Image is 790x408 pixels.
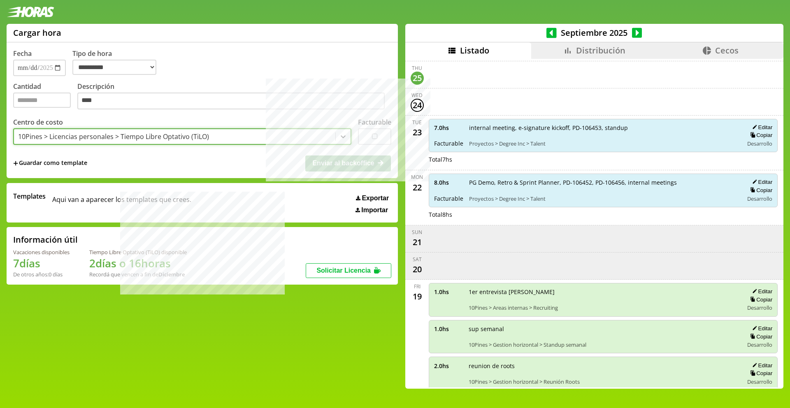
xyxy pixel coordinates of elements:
span: Desarrollo [747,378,772,385]
textarea: Descripción [77,93,385,110]
div: Thu [412,65,422,72]
h1: 7 días [13,256,70,271]
span: 10Pines > Gestion horizontal > Reunión Roots [469,378,738,385]
span: Listado [460,45,489,56]
span: sup semanal [469,325,738,333]
span: Desarrollo [747,195,772,202]
div: Mon [411,174,423,181]
span: Desarrollo [747,341,772,348]
span: Importar [361,206,388,214]
h1: Cargar hora [13,27,61,38]
span: 7.0 hs [434,124,463,132]
span: 1.0 hs [434,288,463,296]
span: reunion de roots [469,362,738,370]
span: 1.0 hs [434,325,463,333]
img: logotipo [7,7,54,17]
label: Facturable [358,118,391,127]
button: Copiar [748,296,772,303]
span: Facturable [434,139,463,147]
span: Cecos [715,45,739,56]
div: 22 [411,181,424,194]
div: 19 [411,290,424,303]
h1: 2 días o 16 horas [89,256,187,271]
button: Editar [750,124,772,131]
div: Tiempo Libre Optativo (TiLO) disponible [89,248,187,256]
div: De otros años: 0 días [13,271,70,278]
button: Editar [750,325,772,332]
button: Copiar [748,187,772,194]
span: Proyectos > Degree Inc > Talent [469,195,738,202]
input: Cantidad [13,93,71,108]
div: Fri [414,283,421,290]
button: Editar [750,362,772,369]
div: 25 [411,72,424,85]
span: Proyectos > Degree Inc > Talent [469,140,738,147]
label: Tipo de hora [72,49,163,76]
span: Templates [13,192,46,201]
span: Septiembre 2025 [557,27,632,38]
span: Desarrollo [747,304,772,311]
div: Sat [413,256,422,263]
button: Solicitar Licencia [306,263,391,278]
div: Tue [412,119,422,126]
button: Copiar [748,370,772,377]
span: 8.0 hs [434,178,463,186]
span: 1er entrevista [PERSON_NAME] [469,288,738,296]
div: Sun [412,229,422,236]
button: Editar [750,288,772,295]
span: 10Pines > Gestion horizontal > Standup semanal [469,341,738,348]
div: 23 [411,126,424,139]
b: Diciembre [158,271,185,278]
div: 24 [411,99,424,112]
label: Descripción [77,82,391,112]
div: Vacaciones disponibles [13,248,70,256]
span: PG Demo, Retro & Sprint Planner, PD-106452, PD-106456, internal meetings [469,178,738,186]
div: Wed [411,92,423,99]
span: 10Pines > Areas internas > Recruiting [469,304,738,311]
label: Fecha [13,49,32,58]
button: Copiar [748,333,772,340]
span: + [13,159,18,168]
select: Tipo de hora [72,60,156,75]
span: 2.0 hs [434,362,463,370]
div: Total 8 hs [429,211,778,218]
span: internal meeting, e-signature kickoff, PD-106453, standup [469,124,738,132]
span: Facturable [434,195,463,202]
div: Recordá que vencen a fin de [89,271,187,278]
div: Total 7 hs [429,155,778,163]
span: +Guardar como template [13,159,87,168]
div: 10Pines > Licencias personales > Tiempo Libre Optativo (TiLO) [18,132,209,141]
span: Distribución [576,45,625,56]
div: scrollable content [405,59,783,387]
h2: Información útil [13,234,78,245]
button: Editar [750,178,772,185]
span: Solicitar Licencia [316,267,371,274]
label: Centro de costo [13,118,63,127]
div: 20 [411,263,424,276]
div: 21 [411,236,424,249]
button: Exportar [353,194,391,202]
span: Aqui van a aparecer los templates que crees. [52,192,191,214]
span: Exportar [362,195,389,202]
button: Copiar [748,132,772,139]
label: Cantidad [13,82,77,112]
span: Desarrollo [747,140,772,147]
